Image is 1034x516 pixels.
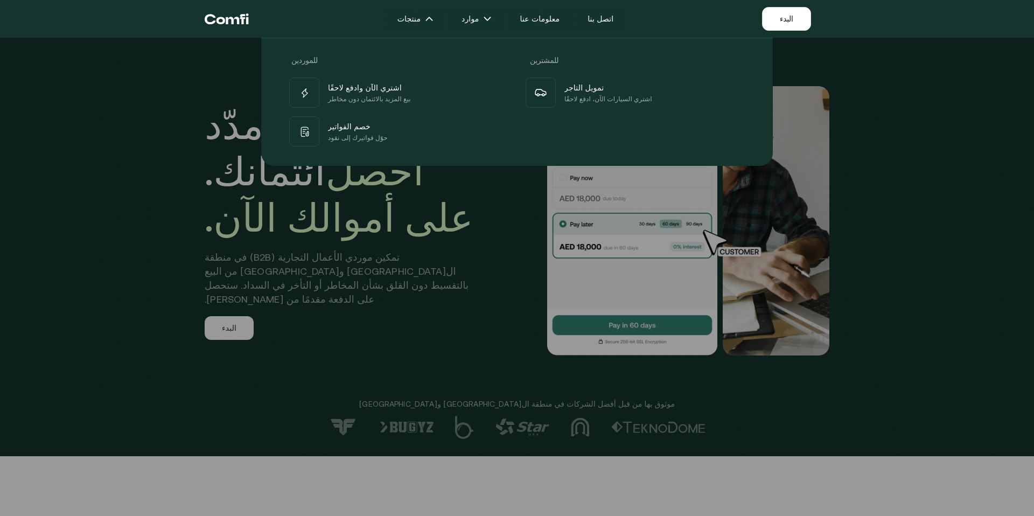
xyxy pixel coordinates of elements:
[588,15,613,23] font: اتصل بنا
[385,8,446,30] a: منتجاتأيقونات الأسهم
[425,15,434,23] img: أيقونات الأسهم
[762,7,811,31] a: البدء
[287,114,511,149] a: خصم الفواتيرحوّل فواتيرك إلى نقود
[564,95,652,103] font: اشتري السيارات الآن، ادفع لاحقًا
[575,8,626,30] a: اتصل بنا
[530,56,558,65] font: للمشترين
[780,15,793,23] font: البدء
[291,56,318,65] font: للموردين
[328,134,388,142] font: حوّل فواتيرك إلى نقود
[449,8,505,30] a: مواردأيقونات الأسهم
[328,83,402,92] font: اشتري الآن وادفع لاحقًا
[523,75,747,110] a: تمويل التاجراشتري السيارات الآن، ادفع لاحقًا
[328,95,411,103] font: بيع المزيد بالائتمان دون مخاطر
[564,83,604,92] font: تمويل التاجر
[520,15,560,23] font: معلومات عنا
[462,15,479,23] font: موارد
[483,15,492,23] img: أيقونات الأسهم
[205,3,249,35] a: العودة إلى أعلى الصفحة الرئيسية لـ Comfi
[328,122,371,131] font: خصم الفواتير
[287,75,511,110] a: اشتري الآن وادفع لاحقًابيع المزيد بالائتمان دون مخاطر
[397,15,421,23] font: منتجات
[507,8,572,30] a: معلومات عنا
